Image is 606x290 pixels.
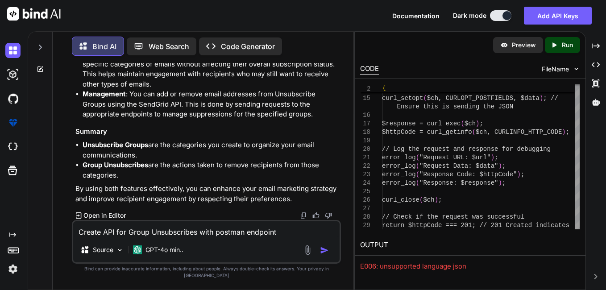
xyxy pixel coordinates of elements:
img: dislike [325,212,332,219]
img: like [312,212,320,219]
div: 25 [360,187,370,196]
span: ( [419,196,423,203]
span: ; [438,196,442,203]
p: Run [562,41,573,50]
img: icon [320,246,329,255]
span: ) [435,196,438,203]
span: $ch, CURLOPT_POST, true [427,86,513,93]
img: darkAi-studio [5,67,21,82]
span: ) [498,162,502,170]
span: error_log [382,179,416,186]
p: Preview [512,41,536,50]
li: : You can add or remove email addresses from Unsubscribe Groups using the SendGrid API. This is d... [83,89,339,120]
span: $ch, CURLOPT_POSTFIELDS, $data [427,95,540,102]
span: $ch, CURLINFO_HTTP_CODE [476,128,562,136]
span: 2 [360,85,370,93]
img: attachment [303,245,313,255]
span: ; [566,128,569,136]
img: copy [300,212,307,219]
p: Bind can provide inaccurate information, including about people. Always double-check its answers.... [72,265,341,279]
strong: Unsubscribe Groups [83,141,148,149]
span: ) [540,95,543,102]
span: $response = curl_exec [382,120,461,127]
img: settings [5,261,21,277]
span: ; [502,162,506,170]
div: 16 [360,111,370,120]
span: "Response Code: $httpCode" [419,171,517,178]
span: curl_close [382,196,419,203]
span: "Request URL: $url" [419,154,491,161]
img: Pick Models [116,246,124,254]
strong: Management [83,90,126,98]
p: Bind AI [92,41,116,52]
span: Dark mode [453,11,486,20]
div: 21 [360,153,370,162]
span: ) [476,120,479,127]
span: Ensure this is sending the JSON [397,103,513,110]
img: githubDark [5,91,21,106]
span: ) [498,179,502,186]
li: are the actions taken to remove recipients from those categories. [83,160,339,180]
span: ( [423,95,427,102]
span: FileName [542,65,569,74]
span: $ch [423,196,435,203]
div: 24 [360,179,370,187]
span: ( [416,179,419,186]
span: ; [502,179,506,186]
p: Code Generator [221,41,275,52]
p: Open in Editor [83,211,126,220]
span: ) [513,86,517,93]
img: preview [500,41,508,49]
span: ( [472,128,476,136]
div: 28 [360,213,370,221]
img: GPT-4o mini [133,245,142,254]
span: // Check if the request was successful [382,213,524,220]
span: return $httpCode === 201; // 201 Created indic [382,222,554,229]
span: ; [494,154,498,161]
button: Add API Keys [524,7,592,25]
div: 15 [360,94,370,103]
div: 19 [360,137,370,145]
textarea: Create API for Group Unsubscribes with postman endpoint [73,221,340,237]
strong: Group Unsubscribes [83,161,148,169]
div: 23 [360,170,370,179]
span: error_log [382,171,416,178]
span: ( [461,120,465,127]
span: $httpCode = curl_getinfo [382,128,472,136]
p: GPT-4o min.. [145,245,183,254]
div: 20 [360,145,370,153]
span: ( [423,86,427,93]
span: "Request Data: $data" [419,162,498,170]
span: $ch [465,120,476,127]
span: ) [517,171,521,178]
span: ) [562,128,566,136]
span: ; // [544,95,559,102]
div: 17 [360,120,370,128]
span: "Response: $response" [419,179,498,186]
span: ) [491,154,494,161]
span: error_log [382,162,416,170]
span: curl_setopt [382,95,423,102]
p: Source [93,245,113,254]
div: 22 [360,162,370,170]
span: curl_setopt [382,86,423,93]
li: : The purpose of Group Unsubscribes is to allow recipients to opt out of specific categories of e... [83,49,339,89]
p: Web Search [149,41,189,52]
div: 18 [360,128,370,137]
h2: OUTPUT [355,235,585,256]
div: 26 [360,196,370,204]
button: Documentation [392,11,440,21]
div: CODE [360,64,379,75]
span: error_log [382,154,416,161]
span: ; [517,86,521,93]
h3: Summary [75,127,339,137]
span: ates [555,222,570,229]
p: By using both features effectively, you can enhance your email marketing strategy and improve rec... [75,184,339,204]
span: ; [480,120,483,127]
img: chevron down [573,65,580,73]
span: ( [416,162,419,170]
span: ; [521,171,524,178]
div: E006: unsupported language json [360,261,580,272]
li: are the categories you create to organize your email communications. [83,140,339,160]
span: // Log the request and response for debugging [382,145,551,153]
